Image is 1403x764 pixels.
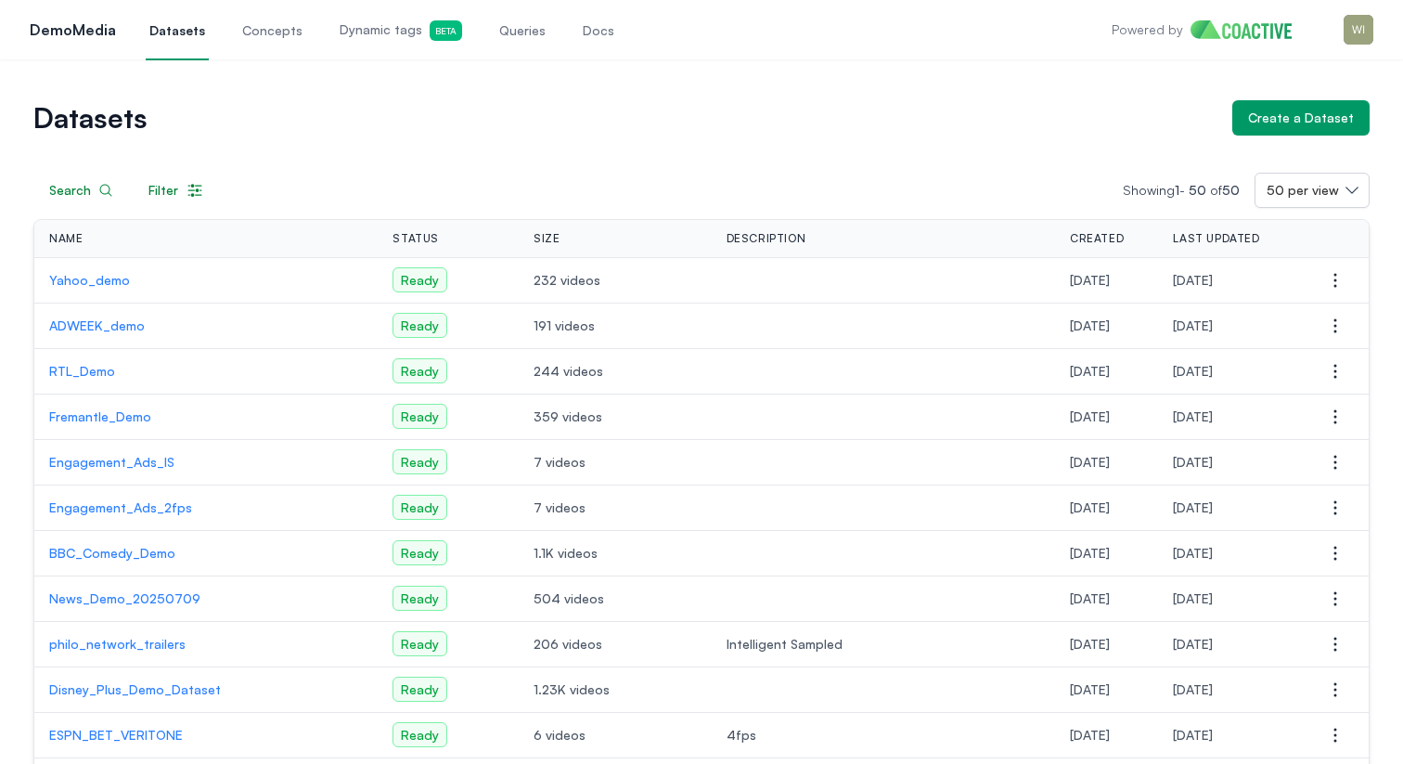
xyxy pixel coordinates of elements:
[534,271,696,290] span: 232 videos
[393,313,447,338] span: Ready
[49,635,363,654] a: philo_network_trailers
[430,20,462,41] span: Beta
[1070,499,1110,515] span: Tuesday, July 1, 2025 at 10:20:47 PM PDT
[1070,231,1124,246] span: Created
[1173,272,1213,288] span: Wednesday, July 30, 2025 at 5:37:36 PM PDT
[1173,499,1213,515] span: Tuesday, July 1, 2025 at 10:21:50 PM PDT
[1248,109,1354,127] div: Create a Dataset
[727,231,806,246] span: Description
[49,317,363,335] a: ADWEEK_demo
[1173,317,1213,333] span: Thursday, July 24, 2025 at 6:19:07 PM PDT
[1222,182,1240,198] span: 50
[1173,363,1213,379] span: Thursday, July 24, 2025 at 5:57:16 PM PDT
[393,231,439,246] span: Status
[393,267,447,292] span: Ready
[49,726,363,745] a: ESPN_BET_VERITONE
[534,680,696,699] span: 1.23K videos
[1232,100,1370,136] button: Create a Dataset
[393,677,447,702] span: Ready
[1267,181,1339,200] span: 50 per view
[534,544,696,563] span: 1.1K videos
[49,271,363,290] a: Yahoo_demo
[30,19,116,41] p: DemoMedia
[1070,636,1110,652] span: Tuesday, June 17, 2025 at 11:08:28 AM PDT
[499,21,546,40] span: Queries
[534,408,696,426] span: 359 videos
[1173,408,1213,424] span: Tuesday, July 22, 2025 at 7:55:27 PM PDT
[49,453,363,472] a: Engagement_Ads_IS
[49,231,83,246] span: Name
[340,20,462,41] span: Dynamic tags
[1173,231,1259,246] span: Last Updated
[1070,272,1110,288] span: Wednesday, July 30, 2025 at 4:55:59 PM PDT
[534,317,696,335] span: 191 videos
[1112,20,1183,39] p: Powered by
[393,358,447,383] span: Ready
[1070,363,1110,379] span: Thursday, July 24, 2025 at 5:33:42 PM PDT
[1175,182,1179,198] span: 1
[49,680,363,699] a: Disney_Plus_Demo_Dataset
[1123,181,1255,200] p: Showing -
[49,362,363,381] a: RTL_Demo
[148,181,204,200] div: Filter
[49,408,363,426] a: Fremantle_Demo
[534,231,560,246] span: Size
[727,726,1040,745] span: 4fps
[1070,727,1110,743] span: Tuesday, June 3, 2025 at 2:45:29 AM PDT
[534,362,696,381] span: 244 videos
[1189,182,1206,198] span: 50
[1191,20,1306,39] img: Home
[133,173,220,208] button: Filter
[393,631,447,656] span: Ready
[1173,636,1213,652] span: Tuesday, June 17, 2025 at 11:10:08 AM PDT
[393,495,447,520] span: Ready
[1344,15,1373,45] img: Menu for the logged in user
[727,635,1040,654] span: Intelligent Sampled
[33,105,1217,131] h1: Datasets
[1173,727,1213,743] span: Tuesday, June 3, 2025 at 2:46:57 AM PDT
[534,726,696,745] span: 6 videos
[1173,590,1213,606] span: Wednesday, July 9, 2025 at 12:33:43 PM PDT
[49,499,363,517] a: Engagement_Ads_2fps
[242,21,302,40] span: Concepts
[1070,317,1110,333] span: Thursday, July 24, 2025 at 6:07:54 PM PDT
[393,586,447,611] span: Ready
[49,589,363,608] a: News_Demo_20250709
[1070,408,1110,424] span: Tuesday, July 22, 2025 at 7:44:27 PM PDT
[393,404,447,429] span: Ready
[1210,182,1240,198] span: of
[534,453,696,472] span: 7 videos
[393,540,447,565] span: Ready
[49,181,113,200] div: Search
[534,635,696,654] span: 206 videos
[1070,454,1110,470] span: Tuesday, July 1, 2025 at 10:21:15 PM PDT
[393,449,447,474] span: Ready
[1070,545,1110,561] span: Tuesday, June 24, 2025 at 5:41:39 PM PDT
[1070,590,1110,606] span: Friday, June 20, 2025 at 4:10:50 PM PDT
[149,21,205,40] span: Datasets
[1173,681,1213,697] span: Monday, June 16, 2025 at 4:12:06 PM PDT
[393,722,447,747] span: Ready
[1255,173,1370,208] button: 50 per view
[1070,681,1110,697] span: Monday, June 16, 2025 at 8:00:21 AM PDT
[1173,454,1213,470] span: Tuesday, July 1, 2025 at 10:21:42 PM PDT
[534,499,696,517] span: 7 videos
[33,173,129,208] button: Search
[1173,545,1213,561] span: Monday, July 21, 2025 at 6:18:43 PM PDT
[49,544,363,563] a: BBC_Comedy_Demo
[534,589,696,608] span: 504 videos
